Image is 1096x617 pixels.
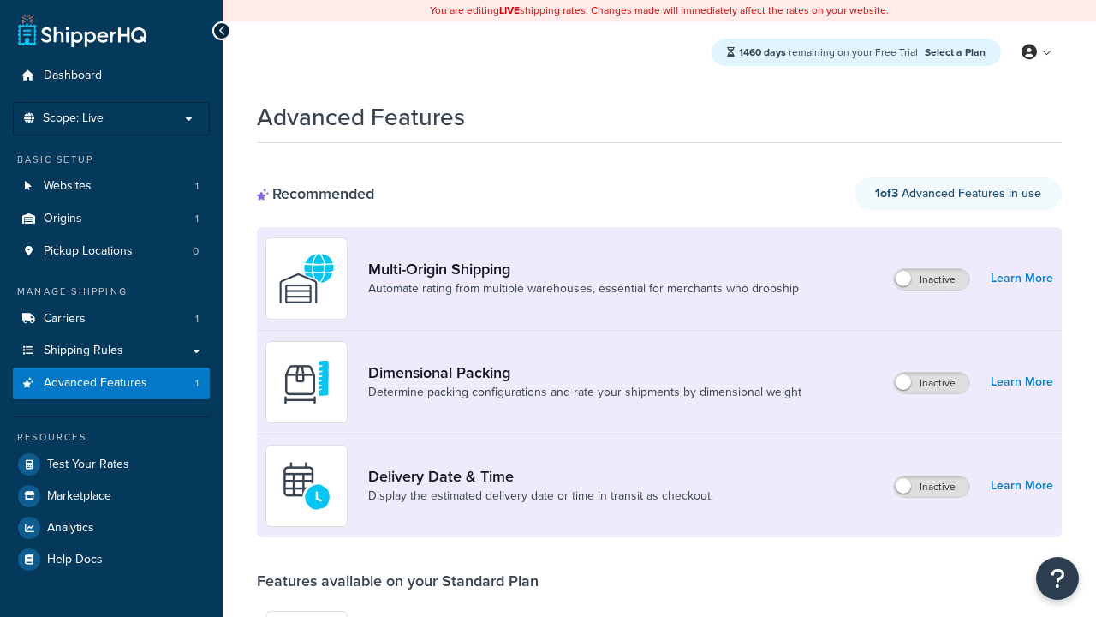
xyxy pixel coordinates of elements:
[13,60,210,92] a: Dashboard
[195,179,199,194] span: 1
[195,212,199,226] span: 1
[277,249,337,308] img: WatD5o0RtDAAAAAElFTkSuQmCC
[13,285,210,299] div: Manage Shipping
[44,244,133,259] span: Pickup Locations
[277,352,337,412] img: DTVBYsAAAAAASUVORK5CYII=
[368,488,713,505] a: Display the estimated delivery date or time in transit as checkout.
[368,363,801,382] a: Dimensional Packing
[13,368,210,399] a: Advanced Features1
[875,184,1041,202] span: Advanced Features in use
[894,476,969,497] label: Inactive
[368,260,799,279] a: Multi-Origin Shipping
[875,184,898,202] strong: 1 of 3
[257,100,465,134] h1: Advanced Features
[13,203,210,235] a: Origins1
[13,512,210,543] a: Analytics
[47,458,129,472] span: Test Your Rates
[257,184,374,203] div: Recommended
[44,344,123,358] span: Shipping Rules
[991,267,1053,291] a: Learn More
[13,303,210,335] li: Carriers
[47,489,111,504] span: Marketplace
[195,312,199,326] span: 1
[991,474,1053,498] a: Learn More
[368,280,799,297] a: Automate rating from multiple warehouses, essential for merchants who dropship
[894,373,969,393] label: Inactive
[13,335,210,367] a: Shipping Rules
[193,244,199,259] span: 0
[13,481,210,512] a: Marketplace
[499,3,520,18] b: LIVE
[44,212,82,226] span: Origins
[13,203,210,235] li: Origins
[13,236,210,267] a: Pickup Locations0
[739,45,920,60] span: remaining on your Free Trial
[13,449,210,480] a: Test Your Rates
[991,370,1053,394] a: Learn More
[13,171,210,202] a: Websites1
[47,553,103,567] span: Help Docs
[13,303,210,335] a: Carriers1
[44,312,86,326] span: Carriers
[257,572,539,590] div: Features available on your Standard Plan
[277,456,337,516] img: gfkeb5ejjkALwAAAABJRU5ErkJggg==
[47,521,94,536] span: Analytics
[43,111,104,126] span: Scope: Live
[13,171,210,202] li: Websites
[13,153,210,167] div: Basic Setup
[368,467,713,486] a: Delivery Date & Time
[368,384,801,401] a: Determine packing configurations and rate your shipments by dimensional weight
[925,45,986,60] a: Select a Plan
[195,376,199,391] span: 1
[13,544,210,575] a: Help Docs
[1036,557,1079,600] button: Open Resource Center
[13,368,210,399] li: Advanced Features
[739,45,786,60] strong: 1460 days
[13,430,210,445] div: Resources
[44,376,147,391] span: Advanced Features
[44,69,102,83] span: Dashboard
[13,236,210,267] li: Pickup Locations
[44,179,92,194] span: Websites
[894,269,969,290] label: Inactive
